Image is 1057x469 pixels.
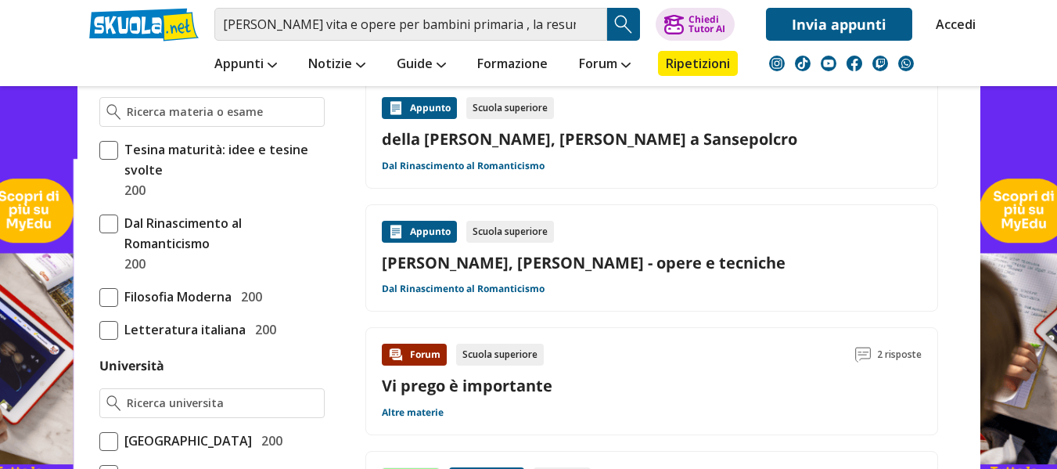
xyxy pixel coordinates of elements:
img: Appunti contenuto [388,100,404,116]
span: Dal Rinascimento al Romanticismo [118,213,325,254]
span: 200 [249,319,276,340]
span: Letteratura italiana [118,319,246,340]
img: twitch [872,56,888,71]
span: Filosofia Moderna [118,287,232,307]
div: Scuola superiore [466,221,554,243]
img: instagram [769,56,785,71]
img: Ricerca universita [106,395,121,411]
input: Cerca appunti, riassunti o versioni [214,8,607,41]
span: 200 [118,180,146,200]
span: 200 [235,287,262,307]
div: Forum [382,344,447,366]
label: Università [99,357,164,374]
img: Cerca appunti, riassunti o versioni [612,13,635,36]
a: Altre materie [382,406,444,419]
span: 200 [118,254,146,274]
div: Appunto [382,97,457,119]
span: 2 risposte [877,344,922,366]
button: ChiediTutor AI [656,8,735,41]
a: Dal Rinascimento al Romanticismo [382,283,545,295]
a: Notizie [304,51,369,79]
button: Search Button [607,8,640,41]
img: WhatsApp [898,56,914,71]
a: Accedi [936,8,969,41]
a: Ripetizioni [658,51,738,76]
a: Invia appunti [766,8,912,41]
a: Guide [393,51,450,79]
a: Appunti [210,51,281,79]
input: Ricerca materia o esame [127,104,317,120]
img: Forum contenuto [388,347,404,363]
img: Appunti contenuto [388,224,404,240]
span: Tesina maturità: idee e tesine svolte [118,139,325,180]
span: [GEOGRAPHIC_DATA] [118,431,252,451]
img: Commenti lettura [855,347,871,363]
div: Scuola superiore [456,344,544,366]
a: Vi prego è importante [382,375,552,396]
input: Ricerca universita [127,395,317,411]
div: Scuola superiore [466,97,554,119]
a: [PERSON_NAME], [PERSON_NAME] - opere e tecniche [382,252,922,273]
a: Dal Rinascimento al Romanticismo [382,160,545,172]
img: tiktok [795,56,811,71]
a: Formazione [473,51,552,79]
a: della [PERSON_NAME], [PERSON_NAME] a Sansepolcro [382,128,922,150]
span: 200 [255,431,282,451]
div: Chiedi Tutor AI [688,15,725,34]
img: facebook [847,56,862,71]
img: youtube [821,56,836,71]
img: Ricerca materia o esame [106,104,121,120]
a: Forum [575,51,635,79]
div: Appunto [382,221,457,243]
